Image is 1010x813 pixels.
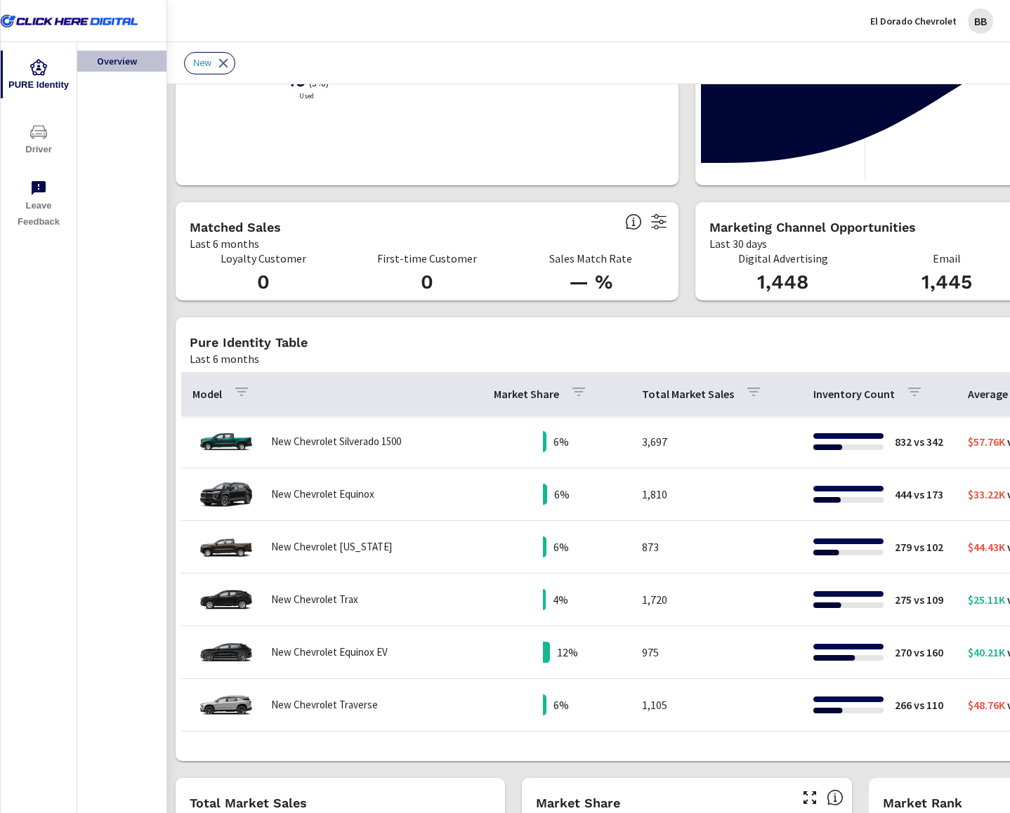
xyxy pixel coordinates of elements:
p: 873 [642,538,791,555]
p: vs 342 [912,433,943,450]
p: 1,720 [642,591,791,608]
p: Last 6 months [190,350,259,367]
p: 4% [553,591,568,608]
p: $44.43K [968,538,1005,555]
img: glamour [198,579,254,621]
p: First-time Customer [353,252,500,265]
img: glamour [198,526,254,568]
p: Digital Advertising [709,252,856,265]
h5: Market Rank [883,795,962,810]
p: Model [192,387,222,401]
h5: Pure Identity Table [190,335,308,350]
p: New Chevrolet Traverse [271,699,378,711]
p: New Chevrolet Equinox EV [271,646,388,659]
p: vs 110 [912,696,943,713]
img: glamour [198,631,254,673]
p: Overview [97,54,155,68]
span: New [185,58,220,68]
p: $48.76K [968,696,1005,713]
div: Overview [77,51,166,72]
p: Market Share [494,387,559,401]
p: Last 30 days [709,235,767,252]
p: Total Market Sales [642,387,734,401]
h3: — % [518,270,664,294]
p: $25.11K [968,591,1005,608]
img: glamour [198,421,254,463]
p: 6% [554,486,570,503]
span: Driver [5,124,72,158]
p: Loyalty Customer [190,252,336,265]
p: New Chevrolet [US_STATE] [271,541,392,553]
p: 12% [557,644,578,661]
h3: 0 [353,270,500,294]
button: Make Fullscreen [799,786,821,809]
p: New Chevrolet Trax [271,593,358,606]
p: 6% [553,696,569,713]
p: vs 173 [912,486,943,503]
h5: Market Share [536,795,620,810]
p: vs 160 [912,644,943,661]
p: 444 [895,486,912,503]
p: $40.21K [968,644,1005,661]
span: Dealer Sales within ZipCode / Total Market Sales. [Market = within dealer PMA (or 60 miles if no ... [827,789,844,806]
p: 266 [895,696,912,713]
h5: Marketing Channel Opportunities [709,220,916,234]
p: 6% [553,433,569,450]
p: Sales Match Rate [518,252,664,265]
img: glamour [198,684,254,726]
div: BB [968,8,993,34]
p: El Dorado Chevrolet [870,15,957,27]
p: Used [296,93,317,100]
p: New Chevrolet Equinox [271,488,374,501]
p: $57.76K [968,433,1005,450]
h5: Matched Sales [190,220,281,234]
div: New [184,52,235,74]
p: Last 6 months [190,235,259,252]
h5: Total Market Sales [190,795,307,810]
p: 279 [895,538,912,555]
h3: 0 [190,270,336,294]
p: 832 [895,433,912,450]
p: 275 [895,591,912,608]
p: 1,810 [642,486,791,503]
span: Loyalty: Matches that have purchased from the dealership before and purchased within the timefram... [625,213,642,230]
p: 270 [895,644,912,661]
p: New Chevrolet Silverado 1500 [271,435,401,448]
p: vs 109 [912,591,943,608]
p: Inventory Count [813,387,895,401]
p: 3,697 [642,433,791,450]
h3: 1,448 [709,270,856,294]
p: 975 [642,644,791,661]
span: PURE Identity [5,59,72,93]
div: nav menu [1,42,77,236]
p: 1,105 [642,696,791,713]
span: Leave Feedback [5,180,72,230]
p: 6% [553,538,569,555]
img: glamour [198,473,254,515]
p: vs 102 [912,538,943,555]
p: $33.22K [968,486,1005,503]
